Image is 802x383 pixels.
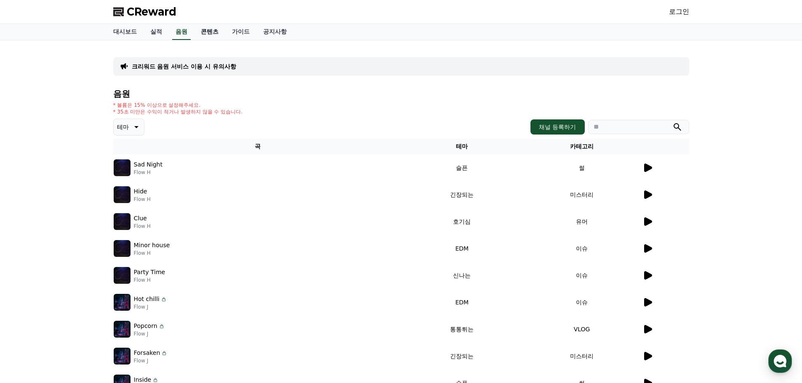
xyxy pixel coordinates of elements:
button: 테마 [113,119,144,135]
p: Flow J [134,330,165,337]
a: 크리워드 음원 서비스 이용 시 유의사항 [132,62,236,71]
span: 설정 [130,279,140,286]
a: 로그인 [669,7,689,17]
a: 음원 [172,24,191,40]
td: VLOG [522,316,642,343]
p: Flow H [134,277,165,283]
p: * 35초 미만은 수익이 적거나 발생하지 않을 수 있습니다. [113,108,243,115]
p: Party Time [134,268,165,277]
p: Flow H [134,169,163,176]
td: 슬픈 [402,154,522,181]
td: 유머 [522,208,642,235]
td: 호기심 [402,208,522,235]
td: 긴장되는 [402,181,522,208]
a: 가이드 [225,24,256,40]
th: 카테고리 [522,139,642,154]
p: Popcorn [134,322,157,330]
h4: 음원 [113,89,689,98]
td: 긴장되는 [402,343,522,370]
img: music [114,294,131,311]
img: music [114,186,131,203]
a: 실적 [144,24,169,40]
p: Flow J [134,304,167,310]
p: Flow H [134,250,170,256]
span: 대화 [77,280,87,286]
a: CReward [113,5,176,18]
a: 홈 [3,267,56,288]
button: 채널 등록하기 [530,119,584,135]
p: Sad Night [134,160,163,169]
p: Hot chilli [134,295,160,304]
a: 대시보드 [107,24,144,40]
td: EDM [402,235,522,262]
p: Minor house [134,241,170,250]
td: EDM [402,289,522,316]
img: music [114,321,131,338]
p: 테마 [117,121,129,133]
a: 설정 [109,267,162,288]
p: Flow H [134,196,151,203]
p: Forsaken [134,349,160,357]
p: Hide [134,187,147,196]
p: Flow H [134,223,151,230]
td: 썰 [522,154,642,181]
img: music [114,348,131,365]
img: music [114,240,131,257]
span: CReward [127,5,176,18]
td: 신나는 [402,262,522,289]
img: music [114,213,131,230]
td: 이슈 [522,289,642,316]
td: 미스터리 [522,181,642,208]
a: 콘텐츠 [194,24,225,40]
td: 이슈 [522,262,642,289]
td: 통통튀는 [402,316,522,343]
p: Clue [134,214,147,223]
img: music [114,159,131,176]
p: * 볼륨은 15% 이상으로 설정해주세요. [113,102,243,108]
a: 공지사항 [256,24,293,40]
img: music [114,267,131,284]
td: 미스터리 [522,343,642,370]
th: 테마 [402,139,522,154]
a: 대화 [56,267,109,288]
td: 이슈 [522,235,642,262]
p: Flow J [134,357,168,364]
span: 홈 [27,279,32,286]
th: 곡 [113,139,402,154]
